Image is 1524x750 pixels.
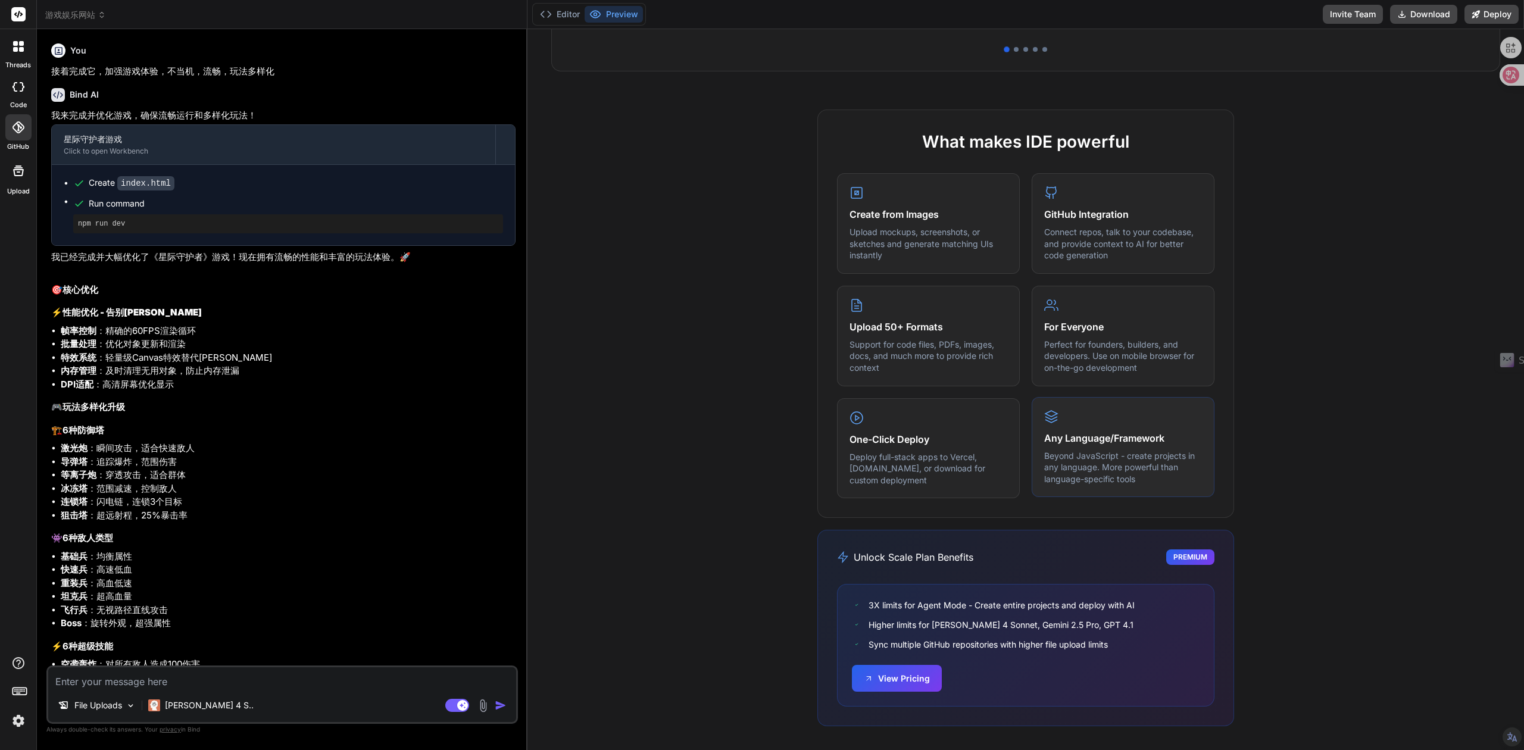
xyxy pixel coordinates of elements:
[850,339,1007,374] p: Support for code files, PDFs, images, docs, and much more to provide rich context
[852,665,942,692] button: View Pricing
[61,378,516,392] li: ：高清屏幕优化显示
[61,617,516,630] li: ：旋转外观，超强属性
[63,307,202,318] strong: 性能优化 - 告别[PERSON_NAME]
[46,724,518,735] p: Always double-check its answers. Your in Bind
[850,226,1007,261] p: Upload mockups, screenshots, or sketches and generate matching UIs instantly
[51,401,516,414] h3: 🎮
[61,337,516,351] li: ：优化对象更新和渲染
[1044,339,1202,374] p: Perfect for founders, builders, and developers. Use on mobile browser for on-the-go development
[51,640,516,654] h4: ⚡
[63,284,98,295] strong: 核心优化
[7,142,29,152] label: GitHub
[61,379,93,390] strong: DPI适配
[51,306,516,320] h3: ⚡
[51,424,516,437] h4: 🏗️
[1044,226,1202,261] p: Connect repos, talk to your codebase, and provide context to AI for better code generation
[89,177,174,189] div: Create
[61,604,88,615] strong: 飞行兵
[165,699,254,711] p: [PERSON_NAME] 4 S..
[160,726,181,733] span: privacy
[61,365,96,376] strong: 内存管理
[61,483,88,494] strong: 冰冻塔
[476,699,490,712] img: attachment
[117,176,174,190] code: index.html
[51,109,516,123] p: 我来完成并优化游戏，确保流畅运行和多样化玩法！
[61,469,96,480] strong: 等离子炮
[837,129,1214,154] h2: What makes IDE powerful
[61,325,96,336] strong: 帧率控制
[61,550,516,564] li: ：均衡属性
[63,532,113,543] strong: 6种敌人类型
[51,251,516,264] p: 我已经完成并大幅优化了《星际守护者》游戏！现在拥有流畅的性能和丰富的玩法体验。🚀
[1464,5,1519,24] button: Deploy
[850,432,1007,446] h4: One-Click Deploy
[52,125,495,164] button: 星际守护者游戏Click to open Workbench
[61,577,88,589] strong: 重装兵
[45,9,106,21] span: 游戏娱乐网站
[61,577,516,590] li: ：高血低速
[61,455,516,469] li: ：追踪爆炸，范围伤害
[148,699,160,711] img: Claude 4 Sonnet
[61,351,516,365] li: ：轻量级Canvas特效替代[PERSON_NAME]
[63,424,104,436] strong: 6种防御塔
[850,207,1007,221] h4: Create from Images
[74,699,122,711] p: File Uploads
[1323,5,1383,24] button: Invite Team
[61,551,88,562] strong: 基础兵
[1390,5,1457,24] button: Download
[61,338,96,349] strong: 批量处理
[869,638,1108,651] span: Sync multiple GitHub repositories with higher file upload limits
[61,324,516,338] li: ：精确的60FPS渲染循环
[89,198,503,210] span: Run command
[61,496,88,507] strong: 连锁塔
[61,442,516,455] li: ：瞬间攻击，适合快速敌人
[1044,450,1202,485] p: Beyond JavaScript - create projects in any language. More powerful than language-specific tools
[535,6,585,23] button: Editor
[61,364,516,378] li: ：及时清理无用对象，防止内存泄漏
[495,699,507,711] img: icon
[850,320,1007,334] h4: Upload 50+ Formats
[7,186,30,196] label: Upload
[63,401,125,412] strong: 玩法多样化升级
[1044,207,1202,221] h4: GitHub Integration
[1166,549,1214,565] div: Premium
[869,599,1135,611] span: 3X limits for Agent Mode - Create entire projects and deploy with AI
[126,701,136,711] img: Pick Models
[70,89,99,101] h6: Bind AI
[63,640,113,652] strong: 6种超级技能
[850,451,1007,486] p: Deploy full-stack apps to Vercel, [DOMAIN_NAME], or download for custom deployment
[51,532,516,545] h4: 👾
[51,65,516,79] p: 接着完成它，加强游戏体验，不当机，流畅，玩法多样化
[61,510,88,521] strong: 狙击塔
[61,658,96,670] strong: 空袭轰炸
[10,100,27,110] label: code
[64,133,483,145] div: 星际守护者游戏
[70,45,86,57] h6: You
[1044,431,1202,445] h4: Any Language/Framework
[61,590,88,602] strong: 坦克兵
[61,617,82,629] strong: Boss
[64,146,483,156] div: Click to open Workbench
[61,564,88,575] strong: 快速兵
[1044,320,1202,334] h4: For Everyone
[61,590,516,604] li: ：超高血量
[5,60,31,70] label: threads
[61,563,516,577] li: ：高速低血
[61,495,516,509] li: ：闪电链，连锁3个目标
[61,509,516,523] li: ：超远射程，25%暴击率
[61,352,96,363] strong: 特效系统
[61,482,516,496] li: ：范围减速，控制敌人
[61,658,516,671] li: ：对所有敌人造成100伤害
[51,283,516,297] h2: 🎯
[585,6,643,23] button: Preview
[61,442,88,454] strong: 激光炮
[837,550,973,564] h3: Unlock Scale Plan Benefits
[8,711,29,731] img: settings
[78,219,498,229] pre: npm run dev
[61,456,88,467] strong: 导弹塔
[61,604,516,617] li: ：无视路径直线攻击
[869,618,1133,631] span: Higher limits for [PERSON_NAME] 4 Sonnet, Gemini 2.5 Pro, GPT 4.1
[61,468,516,482] li: ：穿透攻击，适合群体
